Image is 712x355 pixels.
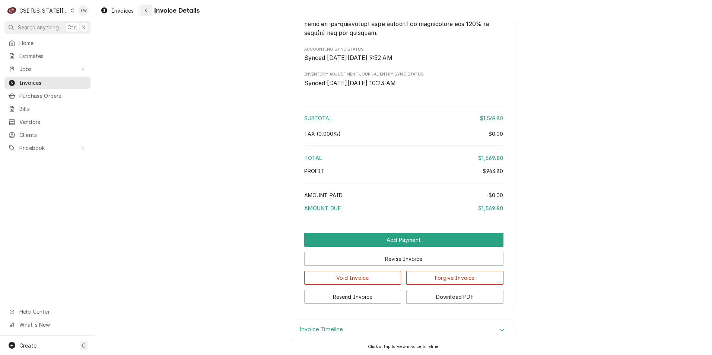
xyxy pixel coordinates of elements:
a: Go to Help Center [4,306,90,318]
div: Button Group [304,233,503,304]
span: Pricebook [19,144,76,152]
span: Ctrl [67,23,77,31]
div: Subtotal [304,114,503,122]
span: Amount Due [304,205,341,211]
a: Go to What's New [4,319,90,331]
div: Amount Summary [304,103,503,217]
div: Button Group Row [304,285,503,304]
span: Help Center [19,308,86,316]
span: C [82,342,86,349]
div: Amount Due [304,204,503,212]
div: $1,569.80 [480,114,503,122]
span: Estimates [19,52,87,60]
span: Synced [DATE][DATE] 9:52 AM [304,54,392,61]
a: Purchase Orders [4,90,90,102]
a: Invoices [98,4,137,17]
div: -$0.00 [486,191,503,199]
button: Add Payment [304,233,503,247]
span: Invoices [112,7,134,15]
span: Inventory Adjustment Journal Entry Sync Status [304,79,503,88]
button: Resend Invoice [304,290,401,304]
div: Profit [304,167,503,175]
div: Invoice Timeline [292,320,515,341]
span: Home [19,39,87,47]
div: Button Group Row [304,266,503,285]
a: Estimates [4,50,90,62]
span: Profit [304,168,325,174]
span: Accounting Sync Status [304,47,503,52]
span: Amount Paid [304,192,343,198]
button: Accordion Details Expand Trigger [292,320,515,341]
div: $1,569.80 [478,154,503,162]
span: Bills [19,105,87,113]
span: K [82,23,86,31]
button: Forgive Invoice [406,271,503,285]
span: Accounting Sync Status [304,54,503,63]
a: Bills [4,103,90,115]
span: Clients [19,131,87,139]
div: Tori Warrick's Avatar [78,5,89,16]
span: Invoice Details [152,6,199,16]
div: C [7,5,17,16]
div: CSI Kansas City's Avatar [7,5,17,16]
span: Tax ( 0.000% ) [304,131,341,137]
button: Revise Invoice [304,252,503,266]
span: Invoices [19,79,87,87]
div: Tax [304,130,503,138]
button: Search anythingCtrlK [4,21,90,34]
span: What's New [19,321,86,329]
span: Total [304,155,322,161]
div: $943.80 [483,167,503,175]
div: Accounting Sync Status [304,47,503,63]
span: Subtotal [304,115,332,121]
a: Go to Pricebook [4,142,90,154]
div: Total [304,154,503,162]
span: Click or tap to view invoice timeline. [368,344,439,349]
div: TW [78,5,89,16]
span: Create [19,342,36,349]
a: Vendors [4,116,90,128]
div: Button Group Row [304,247,503,266]
span: Inventory Adjustment Journal Entry Sync Status [304,71,503,77]
span: Vendors [19,118,87,126]
div: $1,569.80 [478,204,503,212]
span: Jobs [19,65,76,73]
button: Void Invoice [304,271,401,285]
button: Download PDF [406,290,503,304]
span: Search anything [18,23,59,31]
span: Purchase Orders [19,92,87,100]
div: $0.00 [489,130,503,138]
div: Amount Paid [304,191,503,199]
a: Invoices [4,77,90,89]
div: Button Group Row [304,233,503,247]
button: Navigate back [140,4,152,16]
div: Inventory Adjustment Journal Entry Sync Status [304,71,503,87]
h3: Invoice Timeline [300,326,343,333]
a: Go to Jobs [4,63,90,75]
a: Clients [4,129,90,141]
div: CSI [US_STATE][GEOGRAPHIC_DATA] [19,7,69,15]
div: Accordion Header [292,320,515,341]
a: Home [4,37,90,49]
span: Synced [DATE][DATE] 10:23 AM [304,80,396,87]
